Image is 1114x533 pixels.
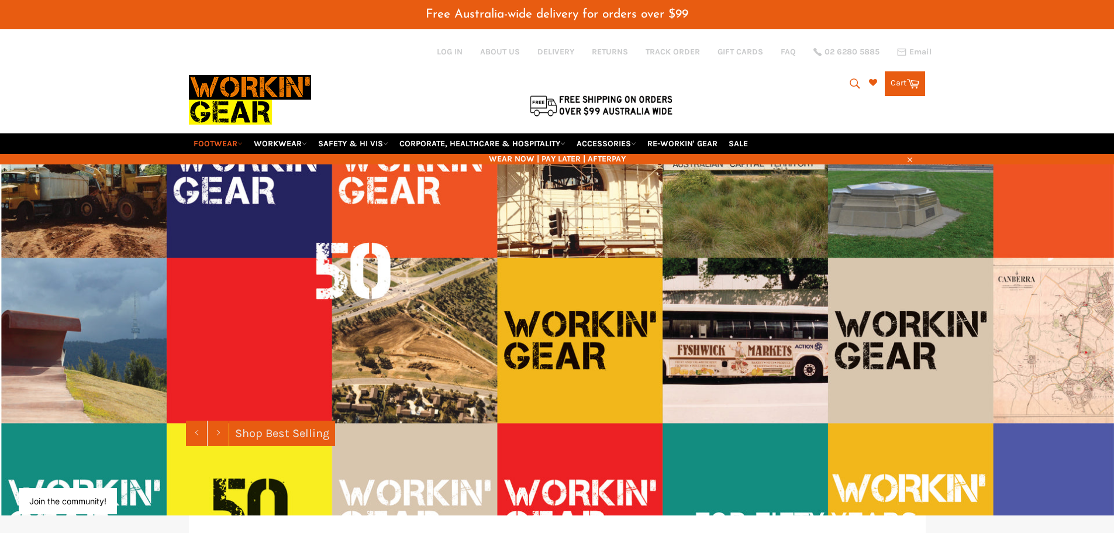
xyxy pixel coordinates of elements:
[646,46,700,57] a: TRACK ORDER
[437,47,463,57] a: Log in
[189,133,247,154] a: FOOTWEAR
[313,133,393,154] a: SAFETY & HI VIS
[781,46,796,57] a: FAQ
[528,93,674,118] img: Flat $9.95 shipping Australia wide
[537,46,574,57] a: DELIVERY
[724,133,753,154] a: SALE
[480,46,520,57] a: ABOUT US
[718,46,763,57] a: GIFT CARDS
[395,133,570,154] a: CORPORATE, HEALTHCARE & HOSPITALITY
[189,67,311,133] img: Workin Gear leaders in Workwear, Safety Boots, PPE, Uniforms. Australia's No.1 in Workwear
[189,153,926,164] span: WEAR NOW | PAY LATER | AFTERPAY
[592,46,628,57] a: RETURNS
[643,133,722,154] a: RE-WORKIN' GEAR
[909,48,932,56] span: Email
[229,421,335,446] a: Shop Best Selling
[897,47,932,57] a: Email
[825,48,880,56] span: 02 6280 5885
[572,133,641,154] a: ACCESSORIES
[249,133,312,154] a: WORKWEAR
[29,496,106,506] button: Join the community!
[885,71,925,96] a: Cart
[813,48,880,56] a: 02 6280 5885
[426,8,688,20] span: Free Australia-wide delivery for orders over $99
